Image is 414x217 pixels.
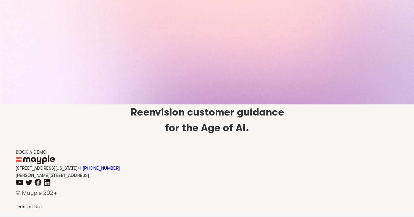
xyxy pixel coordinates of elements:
[16,182,24,187] a: youtube icon
[16,155,55,164] img: mayple-logo
[16,104,399,136] h2: Reenvision customer guidance for the Age of AI.
[34,182,42,187] a: facebook icon
[16,203,399,210] a: Terms of Use
[25,182,33,187] a: twitter icon
[43,182,51,187] a: linkedin icon
[78,165,120,171] a: Call Mayple
[16,164,399,178] div: [STREET_ADDRESS][US_STATE] [PERSON_NAME][STREET_ADDRESS]
[16,189,399,197] p: © Mayple 2024
[16,149,399,155] div: BOOK A DEMO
